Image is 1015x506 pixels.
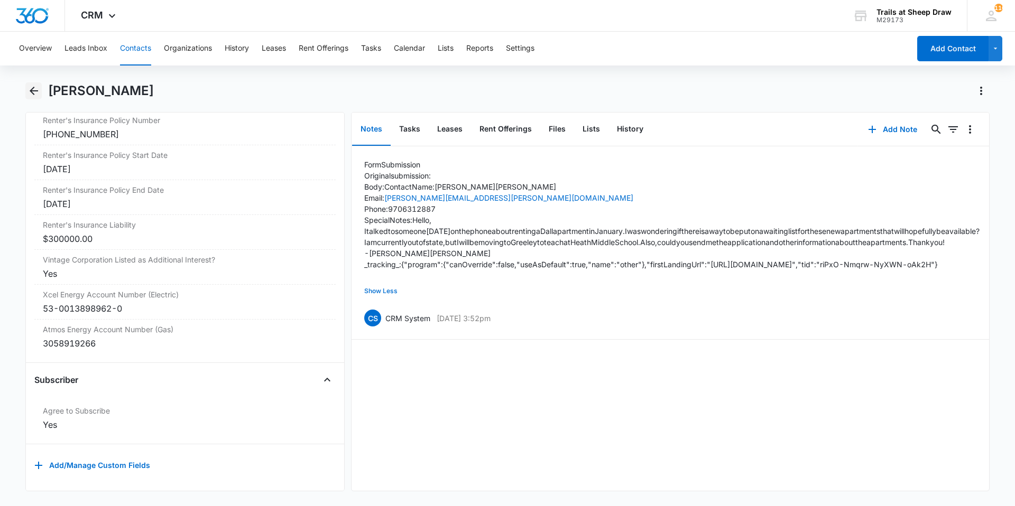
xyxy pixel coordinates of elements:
[364,181,980,192] p: Body: Contact Name: [PERSON_NAME] [PERSON_NAME]
[43,324,327,335] label: Atmos Energy Account Number (Gas)
[364,170,980,181] p: Original submission:
[43,219,327,230] label: Renter's Insurance Liability
[364,203,980,214] p: Phone: 9706312887
[466,32,493,65] button: Reports
[364,259,980,270] p: _tracking_: {"program":{"canOverride":false,"useAsDefault":true,"name":"other"},"firstLandingUrl"...
[364,281,398,301] button: Show Less
[34,110,336,145] div: Renter's Insurance Policy Number[PHONE_NUMBER]
[364,192,980,203] p: Email:
[364,214,980,226] p: Special Notes: Hello,
[361,32,381,65] button: Tasks
[299,32,348,65] button: Rent Offerings
[364,226,980,248] p: I talked to someone [DATE] on the phone about renting a Dall apartment in January. I was wonderin...
[540,113,574,146] button: Files
[43,405,327,416] label: Agree to Subscribe
[364,310,381,326] span: CS
[391,113,429,146] button: Tasks
[34,215,336,250] div: Renter's Insurance Liability$300000.00
[81,10,103,21] span: CRM
[43,184,327,195] label: Renter's Insurance Policy End Date
[857,117,928,142] button: Add Note
[43,337,327,350] div: 3058919266
[34,250,336,285] div: Vintage Corporation Listed as Additional Interest?Yes
[64,32,107,65] button: Leads Inbox
[394,32,425,65] button: Calendar
[43,418,327,431] div: Yes
[917,36,989,61] button: Add Contact
[34,320,336,354] div: Atmos Energy Account Number (Gas)3058919266
[928,121,945,138] button: Search...
[43,128,327,140] div: [PHONE_NUMBER]
[364,159,980,170] p: Form Submission
[385,313,430,324] p: CRM System
[574,113,608,146] button: Lists
[43,115,327,126] label: Renter's Insurance Policy Number
[164,32,212,65] button: Organizations
[34,401,336,435] div: Agree to SubscribeYes
[994,4,1003,12] span: 110
[319,371,336,388] button: Close
[471,113,540,146] button: Rent Offerings
[262,32,286,65] button: Leases
[364,248,980,259] p: -[PERSON_NAME] [PERSON_NAME]
[994,4,1003,12] div: notifications count
[43,163,327,175] div: [DATE]
[43,232,327,245] dd: $300000.00
[43,289,327,300] label: Xcel Energy Account Number (Electric)
[43,254,327,265] label: Vintage Corporation Listed as Additional Interest?
[25,82,42,99] button: Back
[34,373,78,386] h4: Subscriber
[437,313,491,324] p: [DATE] 3:52pm
[945,121,962,138] button: Filters
[876,16,952,24] div: account id
[962,121,979,138] button: Overflow Menu
[34,145,336,180] div: Renter's Insurance Policy Start Date[DATE]
[438,32,454,65] button: Lists
[506,32,534,65] button: Settings
[225,32,249,65] button: History
[43,149,327,161] label: Renter's Insurance Policy Start Date
[34,180,336,215] div: Renter's Insurance Policy End Date[DATE]
[120,32,151,65] button: Contacts
[876,8,952,16] div: account name
[43,198,327,210] div: [DATE]
[43,267,327,280] div: Yes
[34,453,150,478] button: Add/Manage Custom Fields
[429,113,471,146] button: Leases
[48,83,154,99] h1: [PERSON_NAME]
[608,113,652,146] button: History
[384,193,633,202] a: [PERSON_NAME][EMAIL_ADDRESS][PERSON_NAME][DOMAIN_NAME]
[19,32,52,65] button: Overview
[973,82,990,99] button: Actions
[43,302,327,315] div: 53-0013898962-0
[34,285,336,320] div: Xcel Energy Account Number (Electric)53-0013898962-0
[34,464,150,473] a: Add/Manage Custom Fields
[352,113,391,146] button: Notes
